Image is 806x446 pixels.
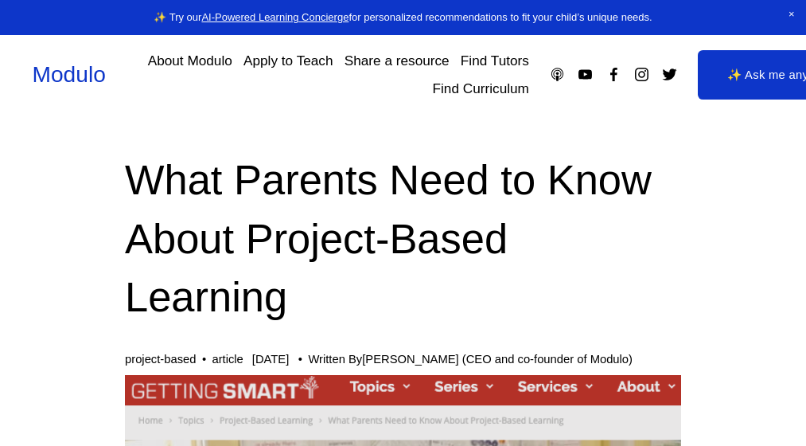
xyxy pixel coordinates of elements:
[433,75,529,102] a: Find Curriculum
[461,47,529,74] a: Find Tutors
[252,353,290,366] span: [DATE]
[125,151,681,327] h1: What Parents Need to Know About Project-Based Learning
[148,47,232,74] a: About Modulo
[212,353,243,366] a: article
[308,353,633,367] div: Written By
[125,353,196,366] a: project-based
[345,47,450,74] a: Share a resource
[605,66,622,83] a: Facebook
[633,66,650,83] a: Instagram
[549,66,566,83] a: Apple Podcasts
[243,47,333,74] a: Apply to Teach
[362,353,633,366] a: [PERSON_NAME] (CEO and co-founder of Modulo)
[33,62,106,87] a: Modulo
[577,66,594,83] a: YouTube
[661,66,678,83] a: Twitter
[201,11,348,23] a: AI-Powered Learning Concierge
